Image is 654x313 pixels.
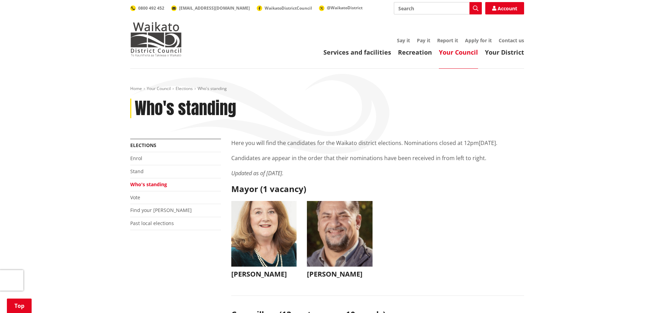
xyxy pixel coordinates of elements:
h3: [PERSON_NAME] [231,270,297,278]
strong: Mayor (1 vacancy) [231,183,306,194]
a: Recreation [398,48,432,56]
a: Say it [397,37,410,44]
a: Elections [130,142,156,148]
img: WO-M__BECH_A__EWN4j [307,201,373,267]
span: [EMAIL_ADDRESS][DOMAIN_NAME] [179,5,250,11]
a: Report it [437,37,458,44]
a: Your Council [147,86,171,91]
a: Home [130,86,142,91]
a: Enrol [130,155,142,161]
nav: breadcrumb [130,86,524,92]
img: Waikato District Council - Te Kaunihera aa Takiwaa o Waikato [130,22,182,56]
a: Services and facilities [323,48,391,56]
a: Stand [130,168,144,175]
a: Who's standing [130,181,167,188]
span: 0800 492 452 [138,5,164,11]
a: Account [485,2,524,14]
a: WaikatoDistrictCouncil [257,5,312,11]
a: 0800 492 452 [130,5,164,11]
em: Updated as of [DATE]. [231,169,284,177]
a: Find your [PERSON_NAME] [130,207,192,213]
a: Elections [176,86,193,91]
img: WO-M__CHURCH_J__UwGuY [231,201,297,267]
a: [EMAIL_ADDRESS][DOMAIN_NAME] [171,5,250,11]
span: WaikatoDistrictCouncil [265,5,312,11]
a: @WaikatoDistrict [319,5,363,11]
a: Contact us [499,37,524,44]
a: Apply for it [465,37,492,44]
h3: [PERSON_NAME] [307,270,373,278]
h1: Who's standing [135,99,236,119]
span: @WaikatoDistrict [327,5,363,11]
p: Here you will find the candidates for the Waikato district elections. Nominations closed at 12pm[... [231,139,524,147]
span: Who's standing [198,86,227,91]
a: Pay it [417,37,430,44]
a: Your Council [439,48,478,56]
button: [PERSON_NAME] [307,201,373,282]
a: Vote [130,194,140,201]
a: Past local elections [130,220,174,226]
button: [PERSON_NAME] [231,201,297,282]
a: Top [7,299,32,313]
input: Search input [394,2,482,14]
a: Your District [485,48,524,56]
p: Candidates are appear in the order that their nominations have been received in from left to right. [231,154,524,162]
